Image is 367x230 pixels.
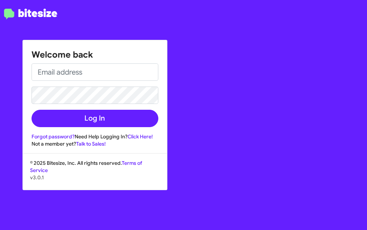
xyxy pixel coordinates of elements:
div: © 2025 Bitesize, Inc. All rights reserved. [23,159,167,190]
button: Log In [32,110,158,127]
a: Terms of Service [30,160,142,173]
p: v3.0.1 [30,174,160,181]
a: Click Here! [128,133,153,140]
h1: Welcome back [32,49,158,60]
div: Not a member yet? [32,140,158,147]
input: Email address [32,63,158,81]
a: Forgot password? [32,133,75,140]
a: Talk to Sales! [76,141,106,147]
div: Need Help Logging In? [32,133,158,140]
